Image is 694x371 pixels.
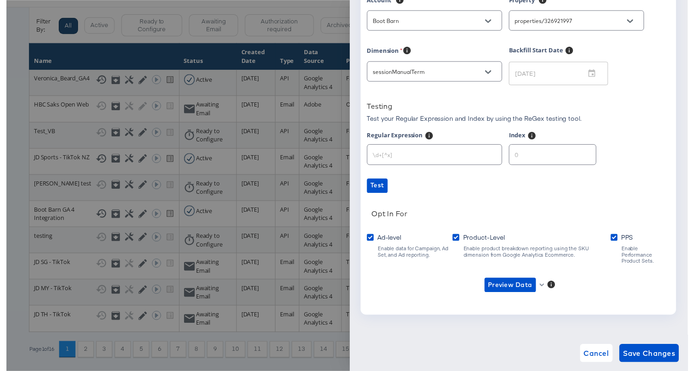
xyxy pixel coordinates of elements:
p: Test your Regular Expression and Index by using the ReGex testing tool. [367,116,586,125]
input: 0 [512,144,600,163]
span: Preview Data [491,285,536,296]
label: Dimension [367,47,403,58]
input: Select... [371,68,487,79]
span: Ad-level [378,237,402,246]
button: Test [367,182,388,197]
input: Select... [516,16,631,27]
div: Testing [367,103,393,112]
div: Enable Performance Product Sets. [626,250,676,269]
button: Cancel [584,350,617,369]
button: Open [484,67,498,80]
span: Save Changes [628,353,682,366]
button: Open [484,15,498,28]
label: Regular Expression [367,134,424,145]
label: Backfill Start Date [512,47,567,64]
input: Select... [371,16,487,27]
button: Open [628,15,642,28]
a: Test [367,182,676,197]
div: Enable data for Campaign, Ad Set, and Ad reporting. [378,250,454,263]
span: PPS [626,237,638,246]
span: Product-Level [465,237,508,246]
span: Test [371,183,385,195]
button: Save Changes [624,350,685,369]
div: Opt In For [372,213,409,222]
div: Enable product breakdown reporting using the SKU dimension from Google Analytics Ecommerce. [465,250,616,263]
button: Preview Data [487,283,539,298]
input: \d+[^x] [368,144,504,163]
button: Preview Data [483,283,550,298]
label: Index [512,134,529,145]
span: Cancel [588,353,614,366]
